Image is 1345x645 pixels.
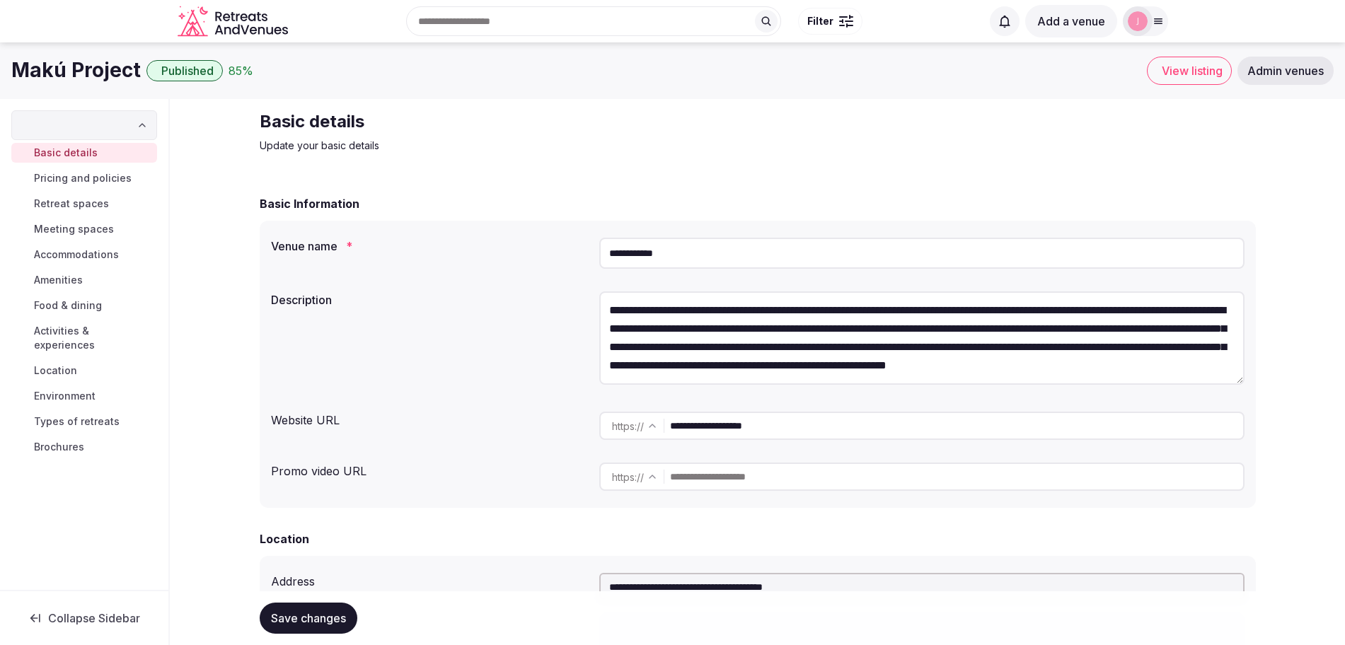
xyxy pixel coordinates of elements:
[1247,64,1324,78] span: Admin venues
[34,146,98,160] span: Basic details
[271,457,588,480] div: Promo video URL
[807,14,833,28] span: Filter
[34,389,96,403] span: Environment
[11,168,157,188] a: Pricing and policies
[271,240,588,252] label: Venue name
[260,110,735,133] h2: Basic details
[161,64,214,78] span: Published
[11,245,157,265] a: Accommodations
[260,603,357,634] button: Save changes
[260,139,735,153] p: Update your basic details
[271,567,588,590] div: Address
[11,194,157,214] a: Retreat spaces
[34,273,83,287] span: Amenities
[34,298,102,313] span: Food & dining
[1025,5,1117,37] button: Add a venue
[11,361,157,380] a: Location
[11,219,157,239] a: Meeting spaces
[11,321,157,355] a: Activities & experiences
[11,412,157,431] a: Types of retreats
[1025,14,1117,28] a: Add a venue
[1147,57,1232,85] a: View listing
[11,603,157,634] button: Collapse Sidebar
[34,197,109,211] span: Retreat spaces
[11,270,157,290] a: Amenities
[34,364,77,378] span: Location
[178,6,291,37] svg: Retreats and Venues company logo
[1162,64,1223,78] span: View listing
[34,324,151,352] span: Activities & experiences
[271,406,588,429] div: Website URL
[146,60,223,81] button: Published
[34,171,132,185] span: Pricing and policies
[260,530,309,547] h2: Location
[34,248,119,262] span: Accommodations
[11,437,157,457] a: Brochures
[178,6,291,37] a: Visit the homepage
[229,62,253,79] button: 85%
[1237,57,1334,85] a: Admin venues
[11,57,141,84] h1: Makú Project
[11,386,157,406] a: Environment
[229,62,253,79] div: 85 %
[48,611,140,625] span: Collapse Sidebar
[271,294,588,306] label: Description
[34,414,120,429] span: Types of retreats
[34,440,84,454] span: Brochures
[260,195,359,212] h2: Basic Information
[1128,11,1148,31] img: jen-7867
[798,8,862,35] button: Filter
[34,222,114,236] span: Meeting spaces
[271,611,346,625] span: Save changes
[11,143,157,163] a: Basic details
[11,296,157,315] a: Food & dining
